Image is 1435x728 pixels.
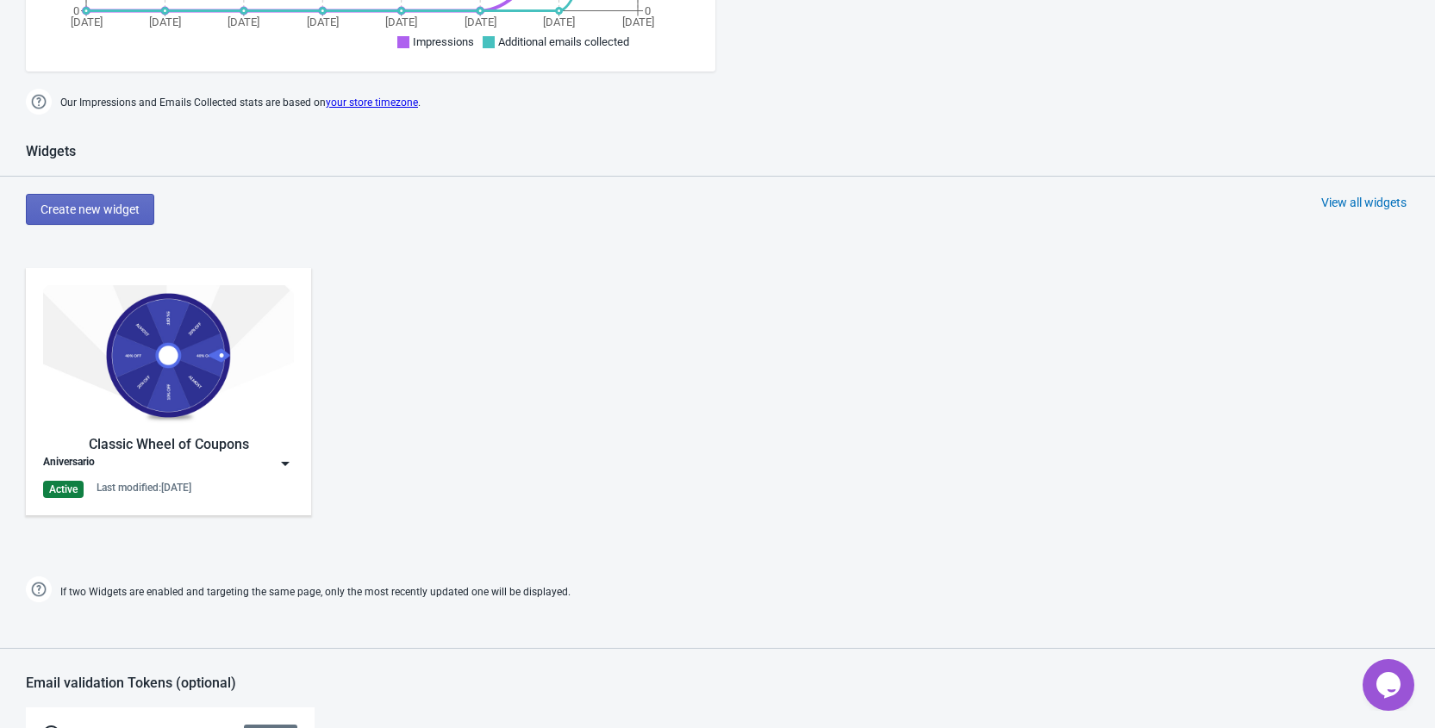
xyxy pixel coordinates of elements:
span: If two Widgets are enabled and targeting the same page, only the most recently updated one will b... [60,578,571,607]
tspan: [DATE] [228,16,259,28]
img: dropdown.png [277,455,294,472]
tspan: [DATE] [149,16,181,28]
tspan: [DATE] [385,16,417,28]
button: Create new widget [26,194,154,225]
tspan: [DATE] [465,16,496,28]
tspan: 0 [73,4,79,17]
tspan: [DATE] [622,16,654,28]
iframe: chat widget [1363,659,1418,711]
tspan: [DATE] [71,16,103,28]
span: Additional emails collected [498,35,629,48]
div: Last modified: [DATE] [97,481,191,495]
tspan: 0 [645,4,651,17]
img: help.png [26,89,52,115]
div: View all widgets [1321,194,1407,211]
span: Our Impressions and Emails Collected stats are based on . [60,89,421,117]
span: Create new widget [41,202,140,216]
span: Impressions [413,35,474,48]
tspan: [DATE] [307,16,339,28]
div: Aniversario [43,455,95,472]
tspan: [DATE] [543,16,575,28]
div: Active [43,481,84,498]
a: your store timezone [326,96,418,109]
div: Classic Wheel of Coupons [43,434,294,455]
img: help.png [26,576,52,602]
img: classic_game.jpg [43,285,294,426]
